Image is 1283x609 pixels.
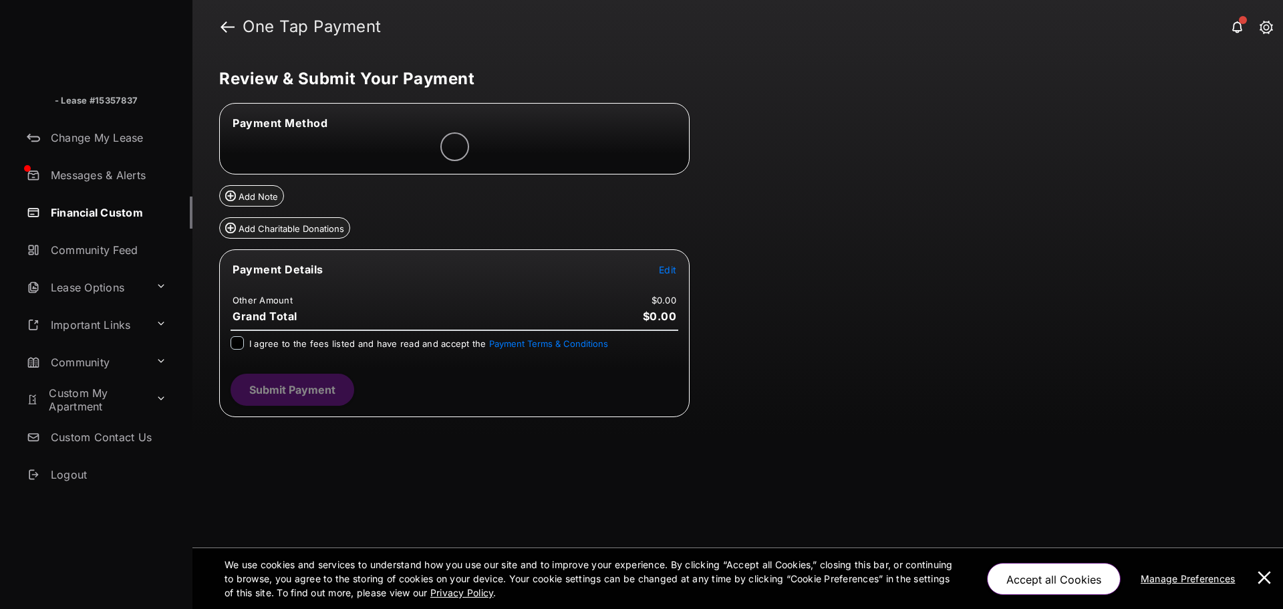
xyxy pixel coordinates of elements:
button: Accept all Cookies [987,563,1121,595]
button: Add Note [219,185,284,207]
span: Payment Details [233,263,323,276]
button: I agree to the fees listed and have read and accept the [489,338,608,349]
a: Logout [21,459,192,491]
strong: One Tap Payment [243,19,382,35]
a: Lease Options [21,271,150,303]
button: Edit [659,263,676,276]
span: Edit [659,264,676,275]
p: We use cookies and services to understand how you use our site and to improve your experience. By... [225,558,959,600]
span: $0.00 [643,310,677,323]
span: I agree to the fees listed and have read and accept the [249,338,608,349]
u: Privacy Policy [430,587,493,598]
span: Payment Method [233,116,327,130]
td: $0.00 [651,294,677,306]
a: Custom My Apartment [21,384,150,416]
a: Custom Contact Us [21,421,192,453]
a: Community [21,346,150,378]
u: Manage Preferences [1141,573,1241,584]
span: Grand Total [233,310,297,323]
a: Change My Lease [21,122,192,154]
button: Submit Payment [231,374,354,406]
h5: Review & Submit Your Payment [219,71,1246,87]
a: Community Feed [21,234,192,266]
a: Messages & Alerts [21,159,192,191]
a: Important Links [21,309,150,341]
a: Financial Custom [21,197,192,229]
button: Add Charitable Donations [219,217,350,239]
p: - Lease #15357837 [55,94,138,108]
td: Other Amount [232,294,293,306]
